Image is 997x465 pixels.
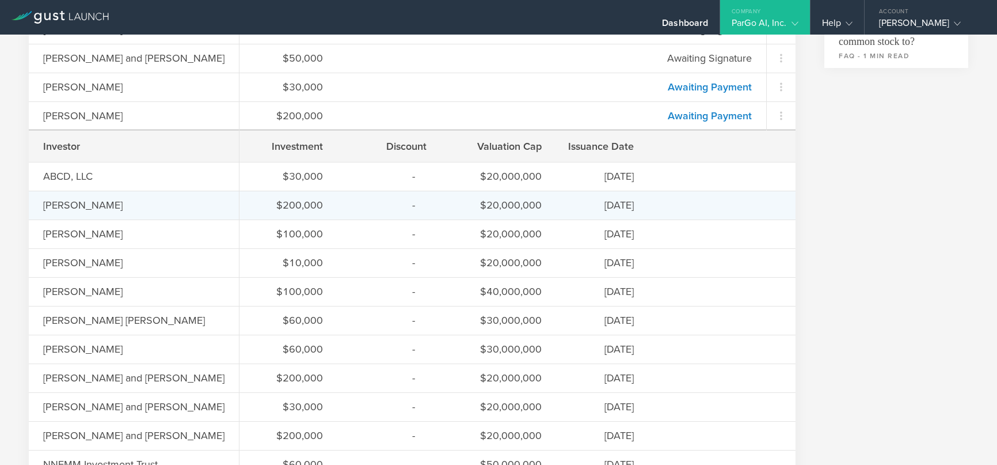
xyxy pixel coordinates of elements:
[455,255,542,270] div: $20,000,000
[668,81,752,93] a: Awaiting Payment
[570,139,634,154] div: Issuance Date
[43,51,224,66] div: [PERSON_NAME] and [PERSON_NAME]
[352,342,427,357] div: -
[824,14,968,68] a: Who should I grant common stock to?faq - 1 min read
[43,139,158,154] div: Investor
[254,342,323,357] div: $60,000
[570,226,634,241] div: [DATE]
[455,198,542,213] div: $20,000,000
[43,284,158,299] div: [PERSON_NAME]
[732,17,798,35] div: ParGo AI, Inc.
[254,226,323,241] div: $100,000
[254,51,323,66] div: $50,000
[352,399,427,414] div: -
[43,371,224,385] div: [PERSON_NAME] and [PERSON_NAME]
[43,80,158,94] div: [PERSON_NAME]
[254,139,323,154] div: Investment
[43,169,158,184] div: ABCD, LLC
[254,255,323,270] div: $10,000
[570,169,634,184] div: [DATE]
[43,313,205,328] div: [PERSON_NAME] [PERSON_NAME]
[352,226,427,241] div: -
[43,428,224,443] div: [PERSON_NAME] and [PERSON_NAME]
[570,399,634,414] div: [DATE]
[352,255,427,270] div: -
[254,313,323,328] div: $60,000
[455,284,542,299] div: $40,000,000
[43,108,158,123] div: [PERSON_NAME]
[352,313,427,328] div: -
[455,169,542,184] div: $20,000,000
[455,139,542,154] div: Valuation Cap
[570,284,634,299] div: [DATE]
[455,313,542,328] div: $30,000,000
[352,169,427,184] div: -
[352,371,427,385] div: -
[254,108,323,123] div: $200,000
[254,399,323,414] div: $30,000
[455,226,542,241] div: $20,000,000
[570,255,634,270] div: [DATE]
[570,198,634,213] div: [DATE]
[43,198,158,213] div: [PERSON_NAME]
[43,399,224,414] div: [PERSON_NAME] and [PERSON_NAME]
[668,109,752,122] a: Awaiting Payment
[879,17,977,35] div: [PERSON_NAME]
[254,198,323,213] div: $200,000
[839,51,954,61] small: faq - 1 min read
[662,17,708,35] div: Dashboard
[43,255,158,270] div: [PERSON_NAME]
[352,198,427,213] div: -
[254,371,323,385] div: $200,000
[455,399,542,414] div: $20,000,000
[455,342,542,357] div: $30,000,000
[43,226,158,241] div: [PERSON_NAME]
[822,17,853,35] div: Help
[254,284,323,299] div: $100,000
[570,371,634,385] div: [DATE]
[43,342,158,357] div: [PERSON_NAME]
[254,428,323,443] div: $200,000
[254,169,323,184] div: $30,000
[570,313,634,328] div: [DATE]
[352,428,427,443] div: -
[455,428,542,443] div: $20,000,000
[570,428,634,443] div: [DATE]
[352,139,427,154] div: Discount
[570,342,634,357] div: [DATE]
[667,52,752,65] span: Awaiting Signature
[254,80,323,94] div: $30,000
[352,284,427,299] div: -
[455,371,542,385] div: $20,000,000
